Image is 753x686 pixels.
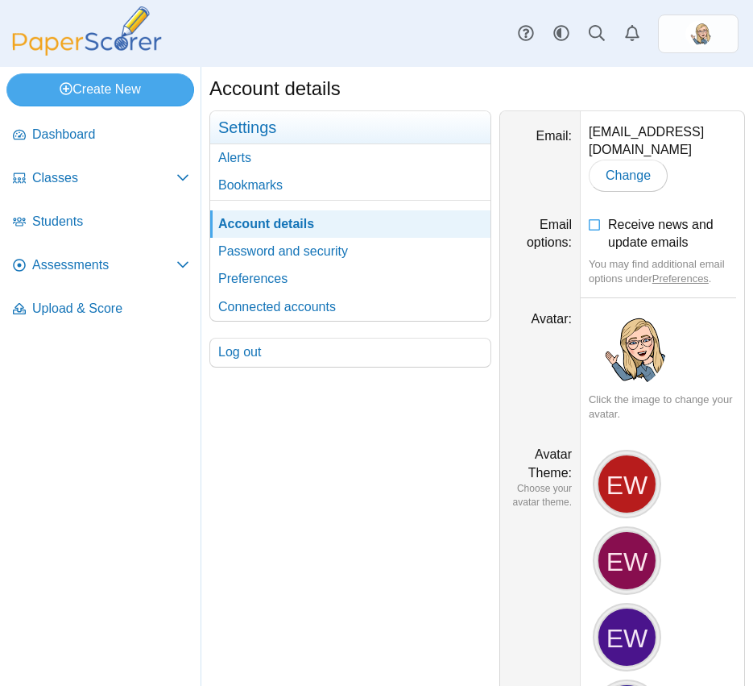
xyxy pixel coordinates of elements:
a: Password and security [210,238,490,265]
a: Alerts [614,16,650,52]
a: Alerts [210,144,490,172]
a: Upload & Score [6,290,196,329]
a: Account details [210,210,490,238]
span: Upload & Score [32,300,189,318]
span: Students [32,213,189,231]
div: You may find additional email options under . [589,257,736,286]
span: Dashboard [32,126,189,143]
label: Avatar Theme [528,447,572,479]
span: Emily Wasley [685,21,711,47]
a: Dashboard [6,116,196,155]
a: Preferences [652,272,709,285]
span: Assessments [32,256,176,274]
dfn: Choose your avatar theme. [508,482,572,509]
label: Email options [527,218,572,249]
a: Students [6,203,196,242]
a: Classes [6,160,196,198]
a: Preferences [210,265,490,293]
a: PaperScorer [6,44,168,58]
h1: Account details [209,75,341,102]
label: Email [536,129,572,143]
label: Avatar [532,312,572,326]
div: EW [597,607,657,667]
div: EW [597,454,657,514]
img: PaperScorer [6,6,168,56]
a: Bookmarks [210,172,490,199]
dd: [EMAIL_ADDRESS][DOMAIN_NAME] [581,111,744,204]
img: ps.zKYLFpFWctilUouI [589,310,666,388]
a: ps.zKYLFpFWctilUouI [658,15,739,53]
span: Receive news and update emails [608,218,714,249]
a: Connected accounts [210,293,490,321]
a: Change [589,160,668,192]
a: Assessments [6,247,196,285]
a: Create New [6,73,194,106]
div: Click the image to change your avatar. [589,393,736,422]
span: Change [606,168,651,182]
span: Classes [32,169,176,187]
img: ps.zKYLFpFWctilUouI [685,21,711,47]
div: EW [597,530,657,591]
a: Log out [210,339,490,366]
h3: Settings [210,111,490,144]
